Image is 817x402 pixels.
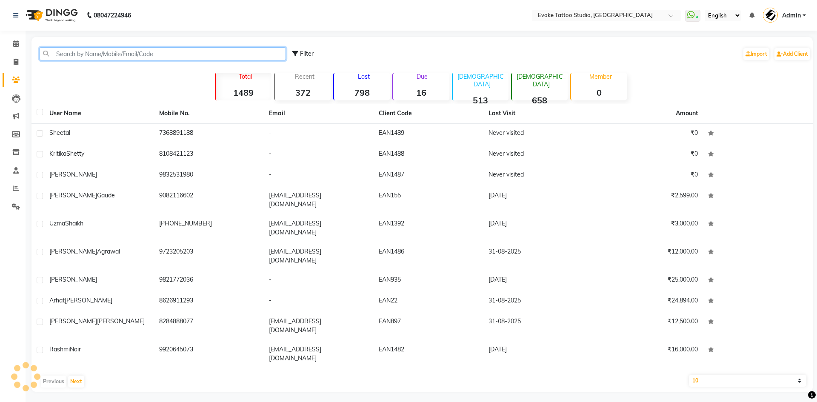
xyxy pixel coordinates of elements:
img: logo [22,3,80,27]
td: EAN1482 [374,340,483,368]
p: Total [219,73,271,80]
th: Last Visit [483,104,593,123]
td: 7368891188 [154,123,264,144]
th: Email [264,104,374,123]
td: ₹0 [593,123,703,144]
td: ₹2,599.00 [593,186,703,214]
span: Agrawal [97,248,120,255]
td: 9920645073 [154,340,264,368]
span: [PERSON_NAME] [97,317,145,325]
span: Filter [300,50,314,57]
strong: 1489 [216,87,271,98]
a: Add Client [774,48,810,60]
td: - [264,165,374,186]
td: [DATE] [483,214,593,242]
span: [PERSON_NAME] [49,191,97,199]
td: [EMAIL_ADDRESS][DOMAIN_NAME] [264,186,374,214]
td: EAN1392 [374,214,483,242]
td: 31-08-2025 [483,291,593,312]
td: 31-08-2025 [483,242,593,270]
td: EAN155 [374,186,483,214]
span: Gaude [97,191,115,199]
td: - [264,291,374,312]
p: Due [395,73,449,80]
th: Mobile No. [154,104,264,123]
span: [PERSON_NAME] [65,297,112,304]
td: 8284888077 [154,312,264,340]
td: 31-08-2025 [483,312,593,340]
td: 9082116602 [154,186,264,214]
td: 9832531980 [154,165,264,186]
td: - [264,270,374,291]
td: [EMAIL_ADDRESS][DOMAIN_NAME] [264,214,374,242]
td: ₹0 [593,144,703,165]
td: ₹12,500.00 [593,312,703,340]
td: [EMAIL_ADDRESS][DOMAIN_NAME] [264,340,374,368]
td: EAN1489 [374,123,483,144]
td: 9723205203 [154,242,264,270]
td: EAN1487 [374,165,483,186]
span: Sheetal [49,129,70,137]
td: EAN1486 [374,242,483,270]
td: - [264,123,374,144]
td: [PHONE_NUMBER] [154,214,264,242]
td: ₹25,000.00 [593,270,703,291]
th: Amount [671,104,703,123]
td: Never visited [483,165,593,186]
strong: 658 [512,95,568,105]
td: EAN1488 [374,144,483,165]
p: Recent [278,73,331,80]
td: ₹3,000.00 [593,214,703,242]
span: Admin [782,11,801,20]
td: EAN22 [374,291,483,312]
span: [PERSON_NAME] [49,171,97,178]
td: [DATE] [483,270,593,291]
td: ₹0 [593,165,703,186]
p: [DEMOGRAPHIC_DATA] [456,73,508,88]
th: User Name [44,104,154,123]
td: [EMAIL_ADDRESS][DOMAIN_NAME] [264,312,374,340]
td: EAN935 [374,270,483,291]
strong: 798 [334,87,390,98]
span: rashmi [49,345,70,353]
span: Uzma [49,220,65,227]
strong: 513 [453,95,508,105]
td: - [264,144,374,165]
td: ₹16,000.00 [593,340,703,368]
td: EAN897 [374,312,483,340]
img: Admin [763,8,778,23]
span: [PERSON_NAME] [49,248,97,255]
span: [PERSON_NAME] [49,276,97,283]
p: [DEMOGRAPHIC_DATA] [515,73,568,88]
td: 9821772036 [154,270,264,291]
button: Next [68,376,84,388]
strong: 16 [393,87,449,98]
span: Shetty [66,150,84,157]
strong: 372 [275,87,331,98]
span: [PERSON_NAME] [49,317,97,325]
td: Never visited [483,123,593,144]
td: ₹12,000.00 [593,242,703,270]
strong: 0 [571,87,627,98]
span: Arhat [49,297,65,304]
p: Member [574,73,627,80]
td: [DATE] [483,340,593,368]
td: [DATE] [483,186,593,214]
th: Client Code [374,104,483,123]
td: Never visited [483,144,593,165]
td: 8108421123 [154,144,264,165]
span: Kritika [49,150,66,157]
span: Shaikh [65,220,83,227]
span: Nair [70,345,81,353]
td: [EMAIL_ADDRESS][DOMAIN_NAME] [264,242,374,270]
input: Search by Name/Mobile/Email/Code [40,47,286,60]
td: 8626911293 [154,291,264,312]
p: Lost [337,73,390,80]
td: ₹24,894.00 [593,291,703,312]
a: Import [743,48,769,60]
b: 08047224946 [94,3,131,27]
